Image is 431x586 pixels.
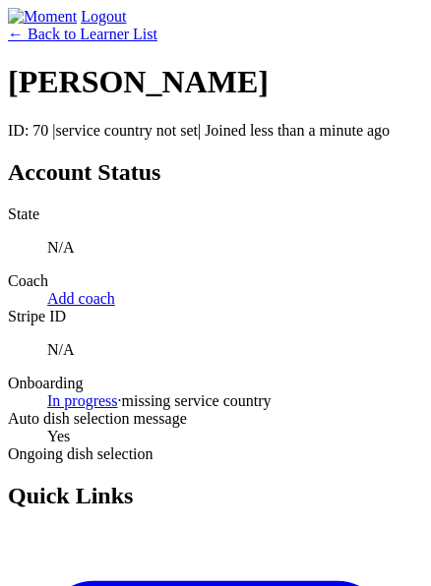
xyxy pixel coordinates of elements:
[47,392,118,409] a: In progress
[8,26,157,42] a: ← Back to Learner List
[8,64,423,100] h1: [PERSON_NAME]
[8,483,423,509] h2: Quick Links
[8,8,77,26] img: Moment
[122,392,272,409] span: missing service country
[81,8,126,25] a: Logout
[8,122,423,140] p: ID: 70 | | Joined less than a minute ago
[8,205,423,223] dt: State
[8,308,423,325] dt: Stripe ID
[47,239,423,257] p: N/A
[8,272,423,290] dt: Coach
[47,341,423,359] p: N/A
[8,159,423,186] h2: Account Status
[8,410,423,428] dt: Auto dish selection message
[8,375,423,392] dt: Onboarding
[47,428,70,444] span: Yes
[118,392,122,409] span: ·
[8,445,423,463] dt: Ongoing dish selection
[56,122,198,139] span: service country not set
[47,290,115,307] a: Add coach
